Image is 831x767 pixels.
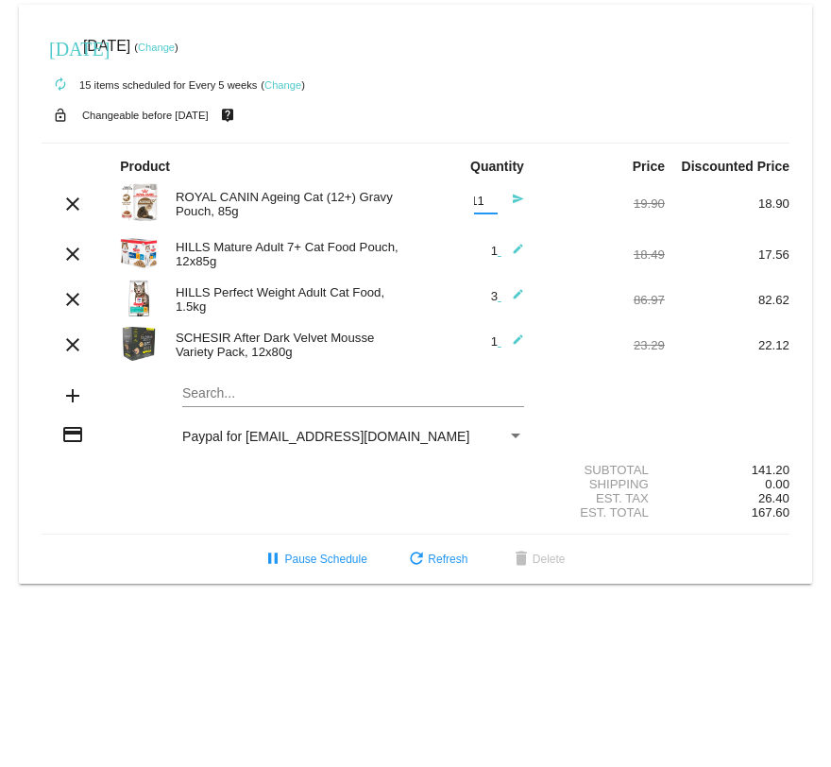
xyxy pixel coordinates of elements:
[510,553,566,566] span: Delete
[49,74,72,96] mat-icon: autorenew
[216,103,239,128] mat-icon: live_help
[665,247,789,262] div: 17.56
[182,429,524,444] mat-select: Payment Method
[665,338,789,352] div: 22.12
[765,477,789,491] span: 0.00
[134,42,178,53] small: ( )
[665,463,789,477] div: 141.20
[166,190,415,218] div: ROYAL CANIN Ageing Cat (12+) Gravy Pouch, 85g
[82,110,209,121] small: Changeable before [DATE]
[262,553,366,566] span: Pause Schedule
[42,79,257,91] small: 15 items scheduled for Every 5 weeks
[120,183,158,221] img: 72287-scaled.jpg
[405,553,467,566] span: Refresh
[470,159,524,174] strong: Quantity
[491,334,524,349] span: 1
[61,243,84,265] mat-icon: clear
[405,549,428,571] mat-icon: refresh
[491,244,524,258] span: 1
[261,79,305,91] small: ( )
[120,280,158,317] img: 34660.jpg
[138,42,175,53] a: Change
[758,491,789,505] span: 26.40
[262,549,284,571] mat-icon: pause
[61,193,84,215] mat-icon: clear
[120,325,158,363] img: 95269.jpg
[633,159,665,174] strong: Price
[491,289,524,303] span: 3
[501,333,524,356] mat-icon: edit
[390,542,483,576] button: Refresh
[510,549,533,571] mat-icon: delete
[166,331,415,359] div: SCHESIR After Dark Velvet Mousse Variety Pack, 12x80g
[495,542,581,576] button: Delete
[665,293,789,307] div: 82.62
[540,505,665,520] div: Est. Total
[682,159,789,174] strong: Discounted Price
[61,288,84,311] mat-icon: clear
[182,386,524,401] input: Search...
[752,505,789,520] span: 167.60
[540,247,665,262] div: 18.49
[61,384,84,407] mat-icon: add
[501,288,524,311] mat-icon: edit
[49,103,72,128] mat-icon: lock_open
[540,491,665,505] div: Est. Tax
[120,159,170,174] strong: Product
[166,285,415,314] div: HILLS Perfect Weight Adult Cat Food, 1.5kg
[540,338,665,352] div: 23.29
[665,196,789,211] div: 18.90
[474,195,498,209] input: Quantity
[540,463,665,477] div: Subtotal
[61,423,84,446] mat-icon: credit_card
[49,36,72,59] mat-icon: [DATE]
[246,542,382,576] button: Pause Schedule
[540,196,665,211] div: 19.90
[166,240,415,268] div: HILLS Mature Adult 7+ Cat Food Pouch, 12x85g
[264,79,301,91] a: Change
[501,193,524,215] mat-icon: send
[182,429,469,444] span: Paypal for [EMAIL_ADDRESS][DOMAIN_NAME]
[501,243,524,265] mat-icon: edit
[120,234,158,272] img: 34657.jpg
[540,293,665,307] div: 86.97
[540,477,665,491] div: Shipping
[61,333,84,356] mat-icon: clear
